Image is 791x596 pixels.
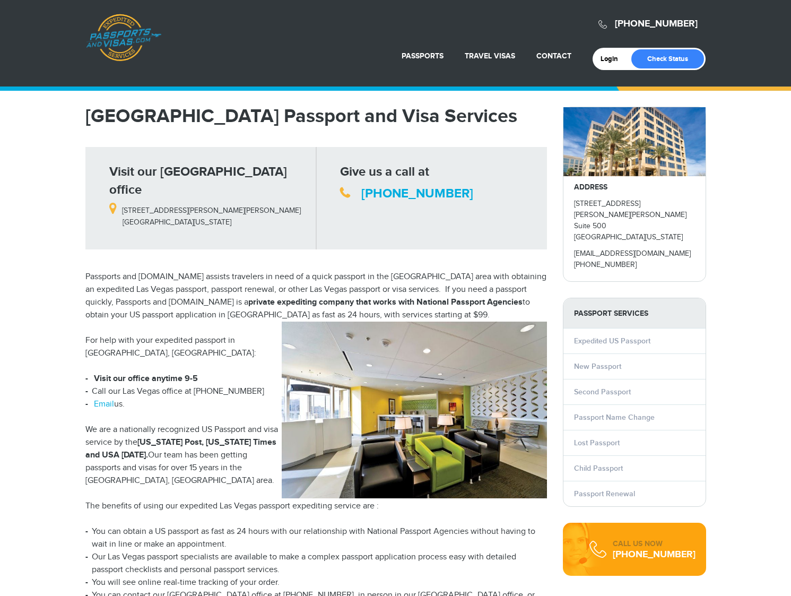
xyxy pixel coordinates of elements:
[94,399,114,409] a: Email
[109,164,287,197] strong: Visit our [GEOGRAPHIC_DATA] office
[402,51,444,61] a: Passports
[563,107,706,176] img: howardhughes_-_28de80_-_029b8f063c7946511503b0bb3931d518761db640.jpg
[631,49,704,68] a: Check Status
[574,413,655,422] a: Passport Name Change
[94,374,198,384] strong: Visit our office anytime 9-5
[85,334,547,360] p: For help with your expedited passport in [GEOGRAPHIC_DATA], [GEOGRAPHIC_DATA]:
[574,489,635,498] a: Passport Renewal
[85,271,547,322] p: Passports and [DOMAIN_NAME] assists travelers in need of a quick passport in the [GEOGRAPHIC_DATA...
[574,362,621,371] a: New Passport
[85,424,547,487] p: We are a nationally recognized US Passport and visa service by the Our team has been getting pass...
[615,18,698,30] a: [PHONE_NUMBER]
[85,551,547,576] li: Our Las Vegas passport specialists are available to make a complex passport application process e...
[613,539,696,549] div: CALL US NOW
[248,297,523,307] strong: private expediting company that works with National Passport Agencies
[85,107,547,126] h1: [GEOGRAPHIC_DATA] Passport and Visa Services
[86,14,161,62] a: Passports & [DOMAIN_NAME]
[85,398,547,411] li: us.
[574,336,650,345] a: Expedited US Passport
[574,260,695,271] p: [PHONE_NUMBER]
[574,249,691,258] a: [EMAIL_ADDRESS][DOMAIN_NAME]
[109,199,308,228] p: [STREET_ADDRESS][PERSON_NAME][PERSON_NAME] [GEOGRAPHIC_DATA][US_STATE]
[361,186,473,201] a: [PHONE_NUMBER]
[574,387,631,396] a: Second Passport
[340,164,429,179] strong: Give us a call at
[574,183,607,192] strong: ADDRESS
[85,437,276,460] strong: [US_STATE] Post, [US_STATE] Times and USA [DATE].
[85,576,547,589] li: You will see online real-time tracking of your order.
[85,385,547,398] li: Call our Las Vegas office at [PHONE_NUMBER]
[574,464,623,473] a: Child Passport
[574,438,620,447] a: Lost Passport
[563,298,706,329] strong: PASSPORT SERVICES
[465,51,515,61] a: Travel Visas
[536,51,571,61] a: Contact
[85,500,547,513] p: The benefits of using our expedited Las Vegas passport expediting service are :
[574,198,695,243] p: [STREET_ADDRESS][PERSON_NAME][PERSON_NAME] Suite 500 [GEOGRAPHIC_DATA][US_STATE]
[601,55,625,63] a: Login
[613,549,696,560] div: [PHONE_NUMBER]
[85,525,547,551] li: You can obtain a US passport as fast as 24 hours with our relationship with National Passport Age...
